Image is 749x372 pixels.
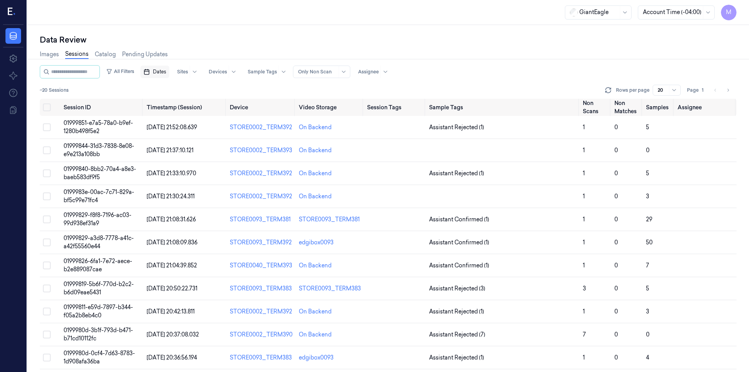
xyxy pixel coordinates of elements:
[583,216,585,223] span: 1
[230,215,293,224] div: STORE0093_TERM381
[296,99,364,116] th: Video Storage
[429,354,484,362] span: Assistant Rejected (1)
[230,331,293,339] div: STORE0002_TERM390
[147,170,196,177] span: [DATE] 21:33:10.970
[583,331,586,338] span: 7
[299,123,332,132] div: On Backend
[687,87,699,94] span: Page
[147,239,197,246] span: [DATE] 21:08:09.836
[299,146,332,155] div: On Backend
[721,5,737,20] button: M
[583,239,585,246] span: 1
[153,68,166,75] span: Dates
[147,262,197,269] span: [DATE] 21:04:39.852
[299,354,334,362] div: edgibox0093
[674,99,737,116] th: Assignee
[147,216,196,223] span: [DATE] 21:08:31.626
[43,354,51,361] button: Select row
[614,147,618,154] span: 0
[646,285,649,292] span: 5
[43,103,51,111] button: Select all
[147,193,195,200] span: [DATE] 21:30:24.311
[95,50,116,59] a: Catalog
[426,99,580,116] th: Sample Tags
[43,308,51,315] button: Select row
[230,123,293,132] div: STORE0002_TERM392
[147,308,195,315] span: [DATE] 20:42:13.811
[583,193,585,200] span: 1
[429,285,485,293] span: Assistant Rejected (3)
[64,119,133,135] span: 01999851-e7a5-78a0-b9ef-1280b498f5e2
[43,331,51,338] button: Select row
[646,308,649,315] span: 3
[646,239,653,246] span: 50
[611,99,643,116] th: Non Matches
[43,262,51,269] button: Select row
[230,192,293,201] div: STORE0002_TERM392
[614,354,618,361] span: 0
[43,123,51,131] button: Select row
[646,170,649,177] span: 5
[646,193,649,200] span: 3
[614,331,618,338] span: 0
[147,124,197,131] span: [DATE] 21:52:08.639
[583,147,585,154] span: 1
[583,124,585,131] span: 1
[230,169,293,178] div: STORE0002_TERM392
[64,189,134,204] span: 0199983e-00ac-7c71-829a-bf5c99e71fc4
[643,99,674,116] th: Samples
[429,215,489,224] span: Assistant Confirmed (1)
[230,308,293,316] div: STORE0002_TERM392
[230,354,293,362] div: STORE0093_TERM383
[122,50,168,59] a: Pending Updates
[583,170,585,177] span: 1
[429,123,484,132] span: Assistant Rejected (1)
[299,285,361,293] div: STORE0093_TERM383
[583,285,586,292] span: 3
[299,192,332,201] div: On Backend
[614,193,618,200] span: 0
[40,87,69,94] span: ~20 Sessions
[580,99,611,116] th: Non Scans
[64,235,134,250] span: 01999829-a3d8-7778-a41c-a42f55560e44
[140,66,169,78] button: Dates
[227,99,296,116] th: Device
[60,99,144,116] th: Session ID
[43,146,51,154] button: Select row
[614,239,618,246] span: 0
[230,239,293,247] div: STORE0093_TERM392
[583,354,585,361] span: 1
[144,99,226,116] th: Timestamp (Session)
[429,169,484,178] span: Assistant Rejected (1)
[646,147,650,154] span: 0
[64,258,132,273] span: 01999826-6fa1-7e72-aece-b2e889087cae
[299,215,360,224] div: STORE0093_TERM381
[614,285,618,292] span: 0
[429,308,484,316] span: Assistant Rejected (1)
[147,354,197,361] span: [DATE] 20:36:56.194
[230,146,293,155] div: STORE0002_TERM393
[64,281,134,296] span: 01999819-5b6f-770d-b2c2-b6d09eae5431
[722,85,733,96] button: Go to next page
[64,166,136,181] span: 01999840-8bb2-70a4-a8e3-baeb583df9f5
[64,142,134,158] span: 01999844-31d3-7838-8e08-e9e213a108bb
[65,50,89,59] a: Sessions
[64,350,135,365] span: 0199980d-0cf4-7d63-8783-1d908afa36ba
[147,147,193,154] span: [DATE] 21:37:10.121
[230,262,293,270] div: STORE0040_TERM393
[64,212,131,227] span: 01999829-f8f8-7196-ac03-99d938ef31a9
[147,331,199,338] span: [DATE] 20:37:08.032
[299,331,332,339] div: On Backend
[299,308,332,316] div: On Backend
[702,87,704,94] span: 1
[43,285,51,292] button: Select row
[646,354,649,361] span: 4
[230,285,293,293] div: STORE0093_TERM383
[614,124,618,131] span: 0
[43,192,51,200] button: Select row
[583,262,585,269] span: 1
[646,124,649,131] span: 5
[646,262,649,269] span: 7
[710,85,733,96] nav: pagination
